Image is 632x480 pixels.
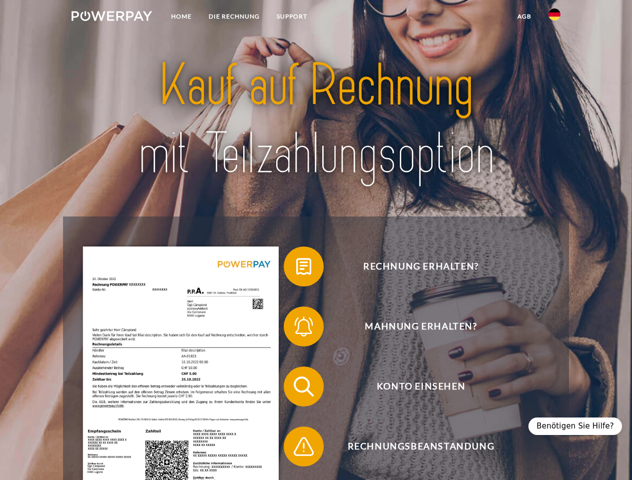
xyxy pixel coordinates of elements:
button: Rechnungsbeanstandung [284,426,544,466]
span: Rechnung erhalten? [298,246,543,286]
span: Mahnung erhalten? [298,306,543,346]
a: Home [163,7,200,25]
img: qb_warning.svg [291,434,316,459]
a: SUPPORT [268,7,316,25]
span: Konto einsehen [298,366,543,406]
div: Benötigen Sie Hilfe? [528,417,622,435]
button: Konto einsehen [284,366,544,406]
img: qb_bell.svg [291,314,316,339]
button: Rechnung erhalten? [284,246,544,286]
img: title-powerpay_de.svg [96,48,536,191]
img: de [548,8,560,20]
button: Mahnung erhalten? [284,306,544,346]
a: agb [509,7,540,25]
img: qb_search.svg [291,374,316,399]
img: logo-powerpay-white.svg [72,11,152,21]
img: qb_bill.svg [291,254,316,279]
a: DIE RECHNUNG [200,7,268,25]
span: Rechnungsbeanstandung [298,426,543,466]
